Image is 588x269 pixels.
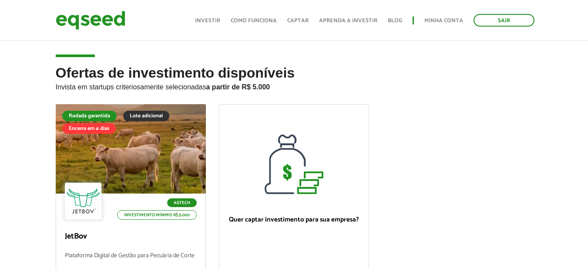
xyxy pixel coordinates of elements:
[65,232,197,242] p: JetBov
[195,18,220,24] a: Investir
[62,111,117,121] div: Rodada garantida
[167,198,197,207] p: Agtech
[206,83,270,91] strong: a partir de R$ 5.000
[56,9,125,32] img: EqSeed
[62,123,116,134] div: Encerra em 4 dias
[56,65,533,104] h2: Ofertas de investimento disponíveis
[231,18,277,24] a: Como funciona
[56,81,533,91] p: Invista em startups criteriosamente selecionadas
[123,111,169,121] div: Lote adicional
[287,18,309,24] a: Captar
[424,18,463,24] a: Minha conta
[319,18,377,24] a: Aprenda a investir
[474,14,534,27] a: Sair
[388,18,402,24] a: Blog
[228,216,360,224] p: Quer captar investimento para sua empresa?
[117,210,197,220] p: Investimento mínimo: R$ 5.000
